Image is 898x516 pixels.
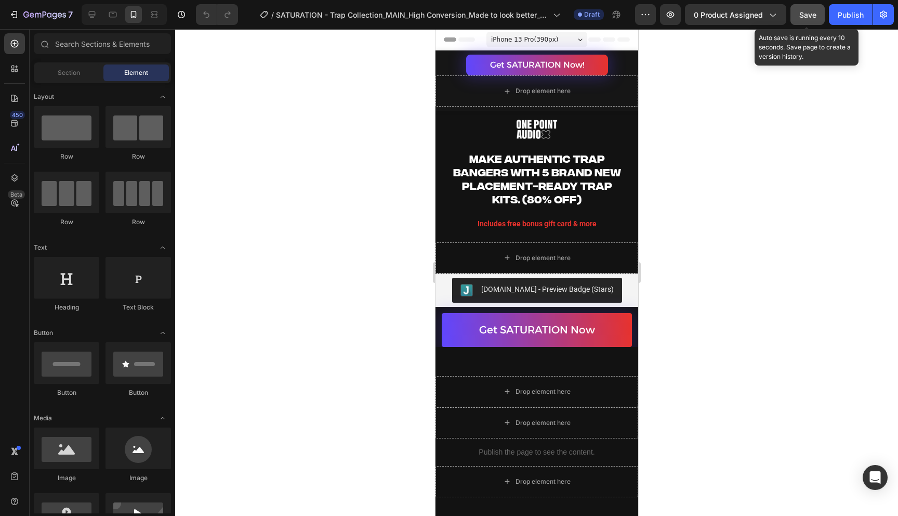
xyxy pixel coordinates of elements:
span: SATURATION - Trap Collection_MAIN_High Conversion_Made to look better_With Numbers [276,9,549,20]
p: 7 [68,8,73,21]
span: / [271,9,274,20]
span: Toggle open [154,325,171,341]
span: Text [34,243,47,252]
div: Open Intercom Messenger [863,465,888,490]
div: 450 [10,111,25,119]
div: Text Block [105,303,171,312]
div: Row [34,217,99,227]
div: Publish [838,9,864,20]
span: Toggle open [154,410,171,427]
div: Beta [8,190,25,199]
span: Section [58,68,80,78]
div: Button [105,388,171,397]
div: Row [105,217,171,227]
div: Image [34,473,99,483]
span: Draft [584,10,600,19]
button: Save [790,4,825,25]
button: 0 product assigned [685,4,786,25]
div: Image [105,473,171,483]
span: Toggle open [154,239,171,256]
span: Save [799,10,816,19]
span: Toggle open [154,88,171,105]
div: Undo/Redo [196,4,238,25]
span: 0 product assigned [694,9,763,20]
span: Element [124,68,148,78]
button: Publish [829,4,873,25]
div: Row [105,152,171,161]
div: Button [34,388,99,397]
iframe: Design area [435,29,638,516]
div: Heading [34,303,99,312]
button: 7 [4,4,77,25]
span: Button [34,328,53,338]
span: Media [34,414,52,423]
div: Row [34,152,99,161]
input: Search Sections & Elements [34,33,171,54]
span: Layout [34,92,54,101]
